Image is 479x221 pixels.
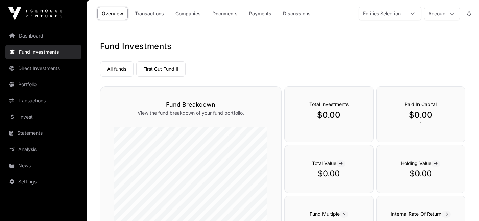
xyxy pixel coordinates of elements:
a: Portfolio [5,77,81,92]
span: Internal Rate Of Return [391,211,451,217]
p: $0.00 [298,168,360,179]
span: Total Investments [309,101,349,107]
p: $0.00 [298,109,360,120]
p: $0.00 [390,109,452,120]
span: Total Value [312,160,345,166]
a: Transactions [130,7,168,20]
a: All funds [100,61,134,77]
div: Entities Selection [359,7,405,20]
a: Payments [245,7,276,20]
a: Direct Investments [5,61,81,76]
a: Analysis [5,142,81,157]
p: $0.00 [390,168,452,179]
a: First Cut Fund II [136,61,186,77]
h1: Fund Investments [100,41,465,52]
a: Companies [171,7,205,20]
a: Statements [5,126,81,141]
button: Account [424,7,460,20]
img: Icehouse Ventures Logo [8,7,62,20]
a: Documents [208,7,242,20]
a: Dashboard [5,28,81,43]
p: View the fund breakdown of your fund portfolio. [114,109,268,116]
a: News [5,158,81,173]
a: Invest [5,109,81,124]
a: Transactions [5,93,81,108]
span: Fund Multiple [310,211,348,217]
h3: Fund Breakdown [114,100,268,109]
a: Overview [97,7,128,20]
span: Paid In Capital [405,101,437,107]
a: Fund Investments [5,45,81,59]
a: Settings [5,174,81,189]
div: ` [376,86,465,142]
span: Holding Value [401,160,440,166]
a: Discussions [279,7,315,20]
